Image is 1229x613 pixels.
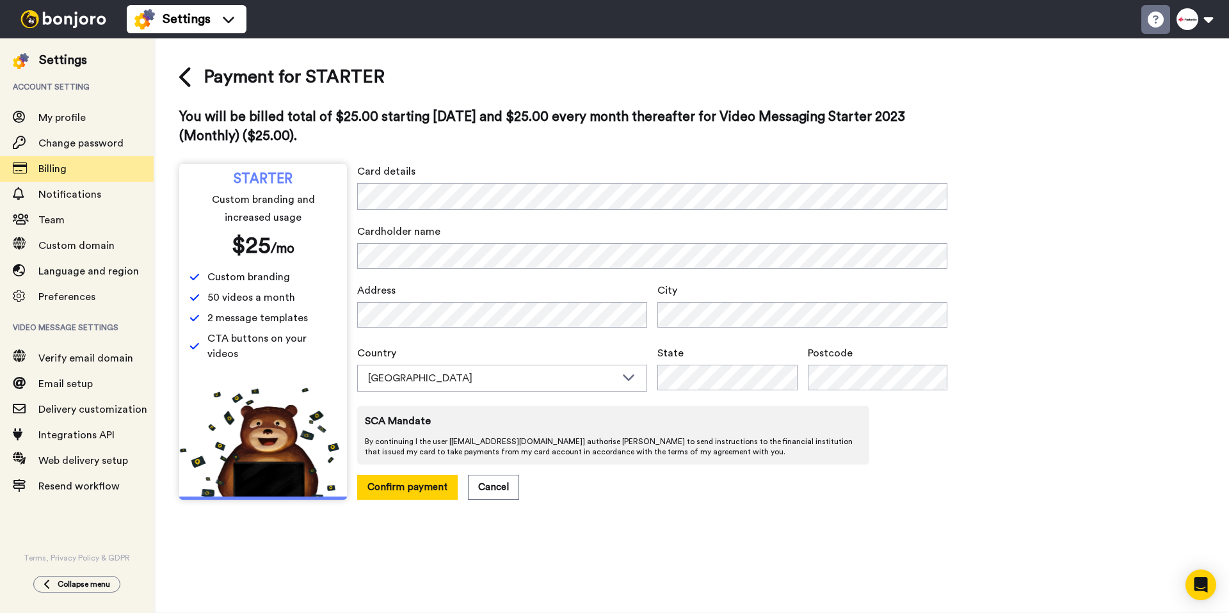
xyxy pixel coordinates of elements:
[657,283,947,298] span: City
[207,331,337,362] span: CTA buttons on your videos
[15,10,111,28] img: bj-logo-header-white.svg
[38,189,101,200] span: Notifications
[207,269,290,285] span: Custom branding
[192,191,335,227] span: Custom branding and increased usage
[39,51,87,69] div: Settings
[58,579,110,589] span: Collapse menu
[357,164,947,179] span: Card details
[38,292,95,302] span: Preferences
[179,388,347,497] img: 5112517b2a94bd7fef09f8ca13467cef.png
[207,310,308,326] span: 2 message templates
[38,164,67,174] span: Billing
[357,224,947,239] span: Cardholder name
[234,174,293,184] span: STARTER
[38,113,86,123] span: My profile
[808,346,948,361] span: Postcode
[13,53,29,69] img: settings-colored.svg
[365,413,862,429] span: SCA Mandate
[38,404,147,415] span: Delivery customization
[207,290,295,305] span: 50 videos a month
[38,138,124,148] span: Change password
[38,481,120,491] span: Resend workflow
[134,9,155,29] img: settings-colored.svg
[204,64,385,90] span: Payment for STARTER
[357,346,647,361] span: Country
[368,370,616,386] div: [GEOGRAPHIC_DATA]
[38,456,128,466] span: Web delivery setup
[38,353,133,363] span: Verify email domain
[357,475,458,500] button: Confirm payment
[38,430,115,440] span: Integrations API
[38,215,65,225] span: Team
[179,110,905,143] span: You will be billed total of $25.00 starting [DATE] and $25.00 every month thereafter for Video Me...
[38,266,139,276] span: Language and region
[232,234,271,257] span: $ 25
[38,379,93,389] span: Email setup
[38,241,115,251] span: Custom domain
[33,576,120,593] button: Collapse menu
[365,436,862,457] span: By continuing I the user [ [EMAIL_ADDRESS][DOMAIN_NAME] ] authorise [PERSON_NAME] to send instruc...
[1185,569,1216,600] div: Open Intercom Messenger
[271,242,294,255] span: /mo
[357,283,647,298] span: Address
[163,10,211,28] span: Settings
[468,475,519,500] button: Cancel
[657,346,798,361] span: State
